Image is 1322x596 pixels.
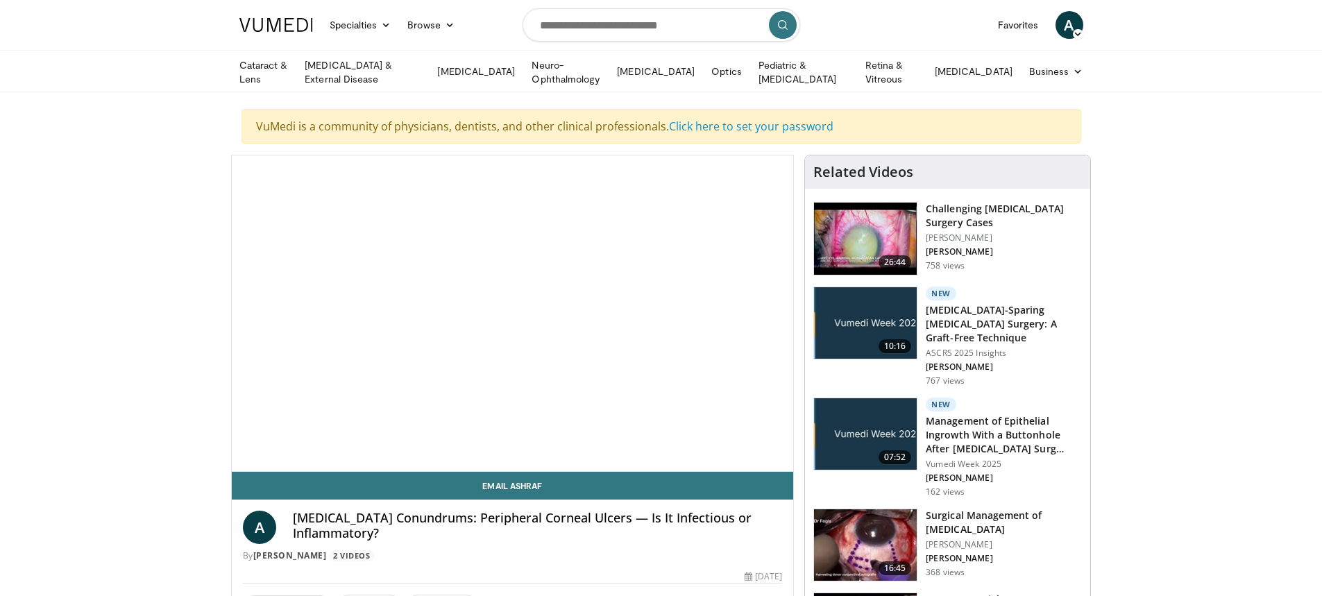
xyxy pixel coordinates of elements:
[703,58,749,85] a: Optics
[321,11,400,39] a: Specialties
[296,58,429,86] a: [MEDICAL_DATA] & External Disease
[813,509,1082,582] a: 16:45 Surgical Management of [MEDICAL_DATA] [PERSON_NAME] [PERSON_NAME] 368 views
[232,472,794,500] a: Email Ashraf
[879,339,912,353] span: 10:16
[990,11,1047,39] a: Favorites
[429,58,523,85] a: [MEDICAL_DATA]
[926,348,1082,359] p: ASCRS 2025 Insights
[926,58,1021,85] a: [MEDICAL_DATA]
[926,202,1082,230] h3: Challenging [MEDICAL_DATA] Surgery Cases
[926,361,1082,373] p: [PERSON_NAME]
[399,11,463,39] a: Browse
[926,472,1082,484] p: [PERSON_NAME]
[879,450,912,464] span: 07:52
[232,155,794,472] video-js: Video Player
[813,164,913,180] h4: Related Videos
[243,550,783,562] div: By
[926,459,1082,470] p: Vumedi Week 2025
[926,553,1082,564] p: [PERSON_NAME]
[813,398,1082,497] a: 07:52 New Management of Epithelial Ingrowth With a Buttonhole After [MEDICAL_DATA] Surg… Vumedi W...
[814,509,917,581] img: 7b07ef4f-7000-4ba4-89ad-39d958bbfcae.150x105_q85_crop-smart_upscale.jpg
[750,58,857,86] a: Pediatric & [MEDICAL_DATA]
[293,511,783,540] h4: [MEDICAL_DATA] Conundrums: Peripheral Corneal Ulcers — Is It Infectious or Inflammatory?
[253,550,327,561] a: [PERSON_NAME]
[329,550,375,562] a: 2 Videos
[879,255,912,269] span: 26:44
[926,287,956,300] p: New
[1021,58,1092,85] a: Business
[926,486,965,497] p: 162 views
[745,570,782,583] div: [DATE]
[814,203,917,275] img: 05a6f048-9eed-46a7-93e1-844e43fc910c.150x105_q85_crop-smart_upscale.jpg
[239,18,313,32] img: VuMedi Logo
[926,414,1082,456] h3: Management of Epithelial Ingrowth With a Buttonhole After [MEDICAL_DATA] Surg…
[243,511,276,544] a: A
[813,202,1082,275] a: 26:44 Challenging [MEDICAL_DATA] Surgery Cases [PERSON_NAME] [PERSON_NAME] 758 views
[241,109,1081,144] div: VuMedi is a community of physicians, dentists, and other clinical professionals.
[879,561,912,575] span: 16:45
[926,539,1082,550] p: [PERSON_NAME]
[814,287,917,359] img: e2db3364-8554-489a-9e60-297bee4c90d2.jpg.150x105_q85_crop-smart_upscale.jpg
[926,303,1082,345] h3: [MEDICAL_DATA]-Sparing [MEDICAL_DATA] Surgery: A Graft-Free Technique
[523,8,800,42] input: Search topics, interventions
[523,58,609,86] a: Neuro-Ophthalmology
[813,287,1082,386] a: 10:16 New [MEDICAL_DATA]-Sparing [MEDICAL_DATA] Surgery: A Graft-Free Technique ASCRS 2025 Insigh...
[926,246,1082,257] p: [PERSON_NAME]
[926,398,956,411] p: New
[926,260,965,271] p: 758 views
[231,58,297,86] a: Cataract & Lens
[609,58,703,85] a: [MEDICAL_DATA]
[1056,11,1083,39] a: A
[926,509,1082,536] h3: Surgical Management of [MEDICAL_DATA]
[926,232,1082,244] p: [PERSON_NAME]
[926,567,965,578] p: 368 views
[857,58,926,86] a: Retina & Vitreous
[669,119,833,134] a: Click here to set your password
[814,398,917,470] img: af7cb505-fca8-4258-9910-2a274f8a3ee4.jpg.150x105_q85_crop-smart_upscale.jpg
[926,375,965,386] p: 767 views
